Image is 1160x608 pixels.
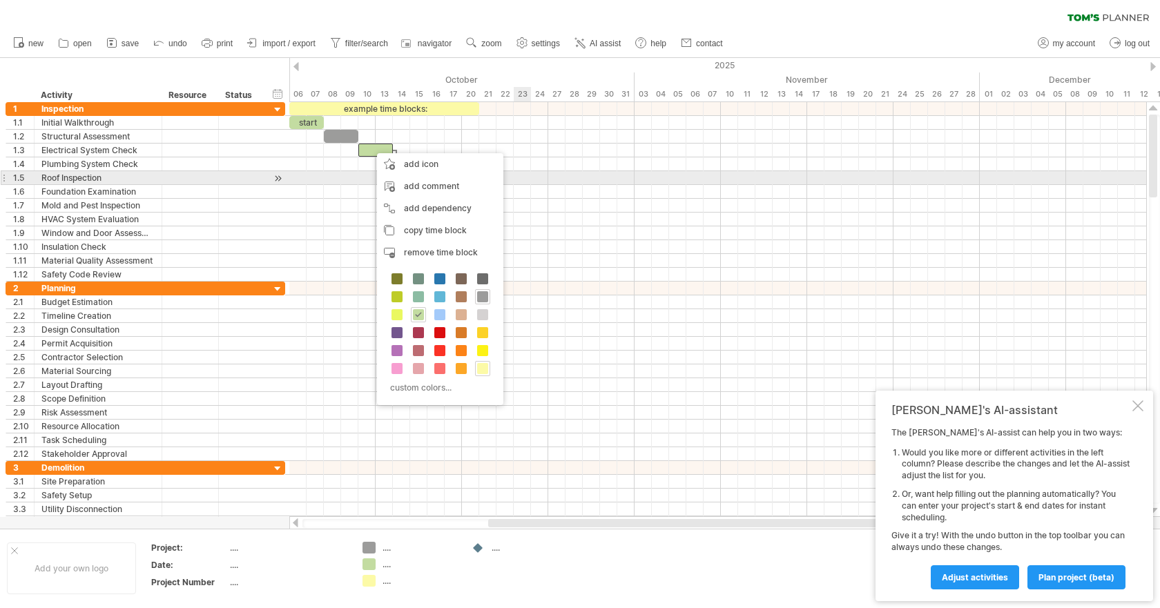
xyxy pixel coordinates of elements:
[13,185,34,198] div: 1.6
[41,475,155,488] div: Site Preparation
[271,171,284,186] div: scroll to activity
[492,542,567,553] div: ....
[928,87,945,101] div: Wednesday, 26 November 2025
[358,87,376,101] div: Friday, 10 October 2025
[902,489,1130,523] li: Or, want help filling out the planning automatically? You can enter your project's start & end da...
[151,559,227,571] div: Date:
[217,39,233,48] span: print
[1038,572,1114,582] span: plan project (beta)
[151,542,227,553] div: Project:
[1066,87,1083,101] div: Monday, 8 December 2025
[327,35,392,52] a: filter/search
[514,87,531,101] div: Thursday, 23 October 2025
[1014,87,1032,101] div: Wednesday, 3 December 2025
[345,39,388,48] span: filter/search
[376,87,393,101] div: Monday, 13 October 2025
[635,72,980,87] div: November 2025
[669,87,686,101] div: Wednesday, 5 November 2025
[13,502,34,516] div: 3.3
[583,87,600,101] div: Wednesday, 29 October 2025
[571,35,625,52] a: AI assist
[13,130,34,143] div: 1.2
[1106,35,1154,52] a: log out
[41,433,155,447] div: Task Scheduling
[1053,39,1095,48] span: my account
[103,35,143,52] a: save
[383,542,458,553] div: ....
[289,116,324,129] div: start
[41,337,155,350] div: Permit Acquisition
[532,39,560,48] span: settings
[513,35,564,52] a: settings
[28,39,43,48] span: new
[997,87,1014,101] div: Tuesday, 2 December 2025
[41,254,155,267] div: Material Quality Assessment
[41,171,155,184] div: Roof Inspection
[479,87,496,101] div: Tuesday, 21 October 2025
[41,213,155,226] div: HVAC System Evaluation
[462,87,479,101] div: Monday, 20 October 2025
[13,254,34,267] div: 1.11
[13,309,34,322] div: 2.2
[238,72,635,87] div: October 2025
[13,171,34,184] div: 1.5
[41,378,155,391] div: Layout Drafting
[696,39,723,48] span: contact
[230,542,346,553] div: ....
[942,572,1008,582] span: Adjust activities
[13,489,34,502] div: 3.2
[41,420,155,433] div: Resource Allocation
[13,420,34,433] div: 2.10
[244,35,320,52] a: import / export
[41,364,155,377] div: Material Sourcing
[738,87,755,101] div: Tuesday, 11 November 2025
[842,87,859,101] div: Wednesday, 19 November 2025
[13,351,34,364] div: 2.5
[13,240,34,253] div: 1.10
[13,102,34,115] div: 1
[650,39,666,48] span: help
[41,226,155,239] div: Window and Door Assessment
[481,39,501,48] span: zoom
[427,87,445,101] div: Thursday, 16 October 2025
[383,558,458,570] div: ....
[755,87,773,101] div: Wednesday, 12 November 2025
[41,461,155,474] div: Demolition
[13,516,34,529] div: 3.4
[41,157,155,170] div: Plumbing System Check
[13,295,34,308] div: 2.1
[980,87,997,101] div: Monday, 1 December 2025
[41,102,155,115] div: Inspection
[893,87,911,101] div: Monday, 24 November 2025
[393,87,410,101] div: Tuesday, 14 October 2025
[891,427,1130,589] div: The [PERSON_NAME]'s AI-assist can help you in two ways: Give it a try! With the undo button in th...
[41,516,155,529] div: Hazardous Material Removal
[307,87,324,101] div: Tuesday, 7 October 2025
[1034,35,1099,52] a: my account
[13,364,34,377] div: 2.6
[262,39,316,48] span: import / export
[1118,87,1135,101] div: Thursday, 11 December 2025
[289,87,307,101] div: Monday, 6 October 2025
[824,87,842,101] div: Tuesday, 18 November 2025
[13,226,34,239] div: 1.9
[41,447,155,460] div: Stakeholder Approval
[963,87,980,101] div: Friday, 28 November 2025
[1135,87,1152,101] div: Friday, 12 December 2025
[13,406,34,419] div: 2.9
[10,35,48,52] a: new
[1049,87,1066,101] div: Friday, 5 December 2025
[324,87,341,101] div: Wednesday, 8 October 2025
[404,247,478,257] span: remove time block
[41,406,155,419] div: Risk Assessment
[230,559,346,571] div: ....
[41,268,155,281] div: Safety Code Review
[531,87,548,101] div: Friday, 24 October 2025
[13,282,34,295] div: 2
[41,489,155,502] div: Safety Setup
[230,576,346,588] div: ....
[945,87,963,101] div: Thursday, 27 November 2025
[902,447,1130,482] li: Would you like more or different activities in the left column? Please describe the changes and l...
[590,39,621,48] span: AI assist
[859,87,876,101] div: Thursday, 20 November 2025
